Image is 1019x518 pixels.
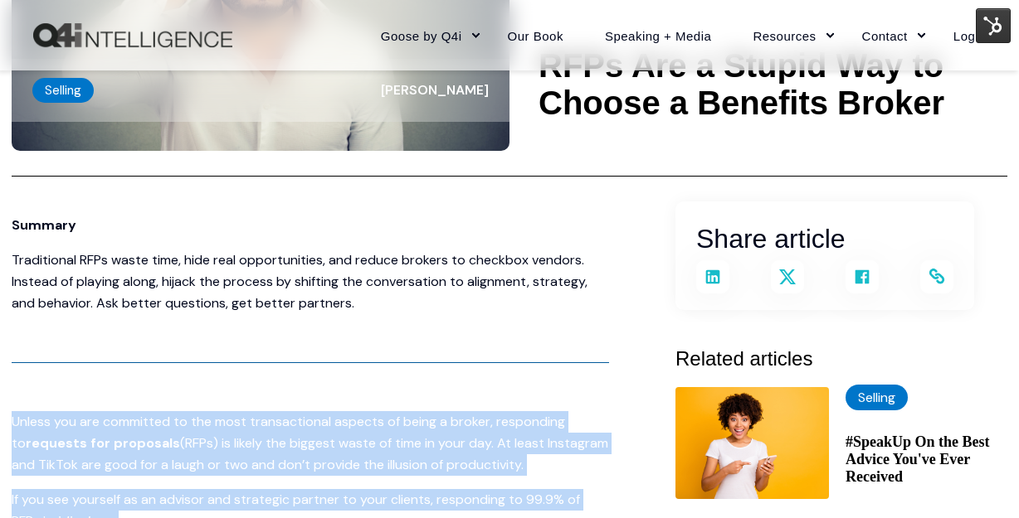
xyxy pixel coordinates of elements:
[12,434,608,473] span: (RFPs) is likely the biggest waste of time in your day. At least Instagram and TikTok are good fo...
[12,249,609,314] p: Traditional RFPs waste time, hide real opportunities, and reduce brokers to checkbox vendors. Ins...
[846,433,1007,486] a: #SpeakUp On the Best Advice You've Ever Received
[12,216,76,234] span: Summary
[381,81,489,99] span: [PERSON_NAME]
[33,23,232,48] a: Back to Home
[539,47,1007,122] h1: RFPs Are a Stupid Way to Choose a Benefits Broker
[26,434,180,452] span: requests for proposals
[976,8,1011,43] img: HubSpot Tools Menu Toggle
[12,413,565,452] span: Unless you are committed to the most transactional aspects of being a broker, responding to
[846,385,908,410] label: Selling
[696,218,953,260] h3: Share article
[675,343,1007,375] h3: Related articles
[32,78,94,103] label: Selling
[33,23,232,48] img: Q4intelligence, LLC logo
